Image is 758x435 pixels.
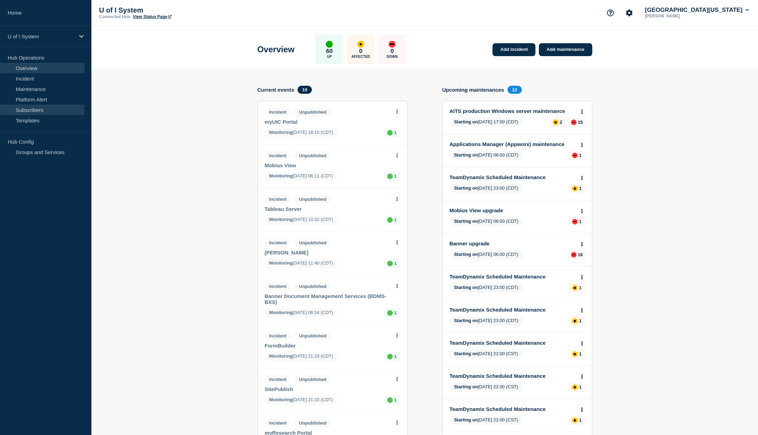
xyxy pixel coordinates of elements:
a: TeamDynamix Scheduled Maintenance [450,340,576,346]
span: [DATE] 21:33 (CDT) [265,352,338,361]
div: up [387,397,393,403]
p: 0 [391,48,394,55]
div: down [389,41,396,48]
span: Starting on [454,318,478,323]
p: Connected Hub [99,14,130,19]
div: up [387,130,393,136]
div: down [571,120,577,125]
span: 12 [508,86,521,94]
p: 1 [394,354,397,359]
span: [DATE] 22:00 (CST) [450,350,523,359]
span: [DATE] 23:00 (CDT) [450,283,523,292]
span: Unpublished [294,282,331,290]
span: Incident [265,375,291,383]
div: affected [572,351,578,357]
span: Starting on [454,185,478,191]
p: 1 [394,130,397,135]
div: affected [572,285,578,291]
span: Starting on [454,417,478,422]
div: down [572,219,578,224]
p: 1 [579,384,581,390]
p: 1 [579,186,581,191]
span: Starting on [454,152,478,158]
span: Monitoring [269,173,293,178]
div: up [387,354,393,359]
div: affected [553,120,558,125]
span: Starting on [454,252,478,257]
a: Applications Manager (Appworx) maintenance [450,141,576,147]
h1: Overview [257,45,295,54]
p: Affected [352,55,370,59]
p: 0 [359,48,362,55]
a: TeamDynamix Scheduled Maintenance [450,274,576,280]
p: U of I System [99,6,239,14]
span: [DATE] 11:40 (CDT) [265,259,338,268]
span: Monitoring [269,217,293,222]
span: [DATE] 06:00 (CDT) [450,151,523,160]
a: TeamDynamix Scheduled Maintenance [450,406,576,412]
span: [DATE] 06:00 (CDT) [450,250,523,259]
span: Unpublished [294,375,331,383]
p: 2 [560,120,562,125]
a: View Status Page [133,14,172,19]
a: Add maintenance [539,43,592,56]
div: up [387,261,393,266]
div: affected [572,384,578,390]
span: [DATE] 22:00 (CST) [450,383,523,392]
span: Starting on [454,219,478,224]
span: [DATE] 10:32 (CDT) [265,215,338,224]
span: [DATE] 23:00 (CDT) [450,316,523,326]
div: up [326,41,333,48]
span: [DATE] 06:34 (CDT) [265,308,338,318]
span: Unpublished [294,152,331,160]
p: U of I System [8,33,75,39]
p: 1 [579,318,581,323]
span: Monitoring [269,310,293,315]
span: Monitoring [269,397,293,402]
a: Tableau Server [265,206,391,212]
button: Account settings [622,6,637,20]
a: Add incident [493,43,535,56]
a: SitePublish [265,386,391,392]
span: Monitoring [269,260,293,266]
a: TeamDynamix Scheduled Maintenance [450,174,576,180]
h4: Upcoming maintenances [442,87,504,93]
p: Down [386,55,398,59]
span: [DATE] 06:11 (CDT) [265,172,338,181]
p: 1 [394,217,397,222]
p: 1 [394,397,397,403]
span: [DATE] 18:15 (CDT) [265,128,338,137]
a: AITS production Windows server maintenance [450,108,576,114]
span: Incident [265,152,291,160]
div: up [387,217,393,223]
span: [DATE] 23:00 (CDT) [450,184,523,193]
span: [DATE] 17:00 (CDT) [450,118,523,127]
p: 16 [578,252,583,257]
span: Starting on [454,351,478,356]
button: Support [603,6,618,20]
p: 1 [579,219,581,224]
a: FormBuilder [265,343,391,349]
p: 1 [394,261,397,266]
span: Incident [265,108,291,116]
span: 10 [298,86,312,94]
button: [GEOGRAPHIC_DATA][US_STATE] [644,7,750,14]
p: 1 [394,310,397,315]
span: Incident [265,195,291,203]
span: Starting on [454,285,478,290]
span: Unpublished [294,239,331,247]
p: 1 [394,174,397,179]
h4: Current events [257,87,294,93]
a: Banner upgrade [450,241,576,246]
span: Starting on [454,384,478,389]
span: Unpublished [294,195,331,203]
a: [PERSON_NAME] [265,250,391,255]
span: [DATE] 06:00 (CDT) [450,217,523,226]
div: affected [572,186,578,191]
span: Monitoring [269,130,293,135]
a: Banner Document Management Services (BDMS-BXS) [265,293,391,305]
span: [DATE] 22:00 (CST) [450,416,523,425]
p: 1 [579,285,581,290]
a: myUIC Portal [265,119,391,125]
p: [PERSON_NAME] [644,14,716,18]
